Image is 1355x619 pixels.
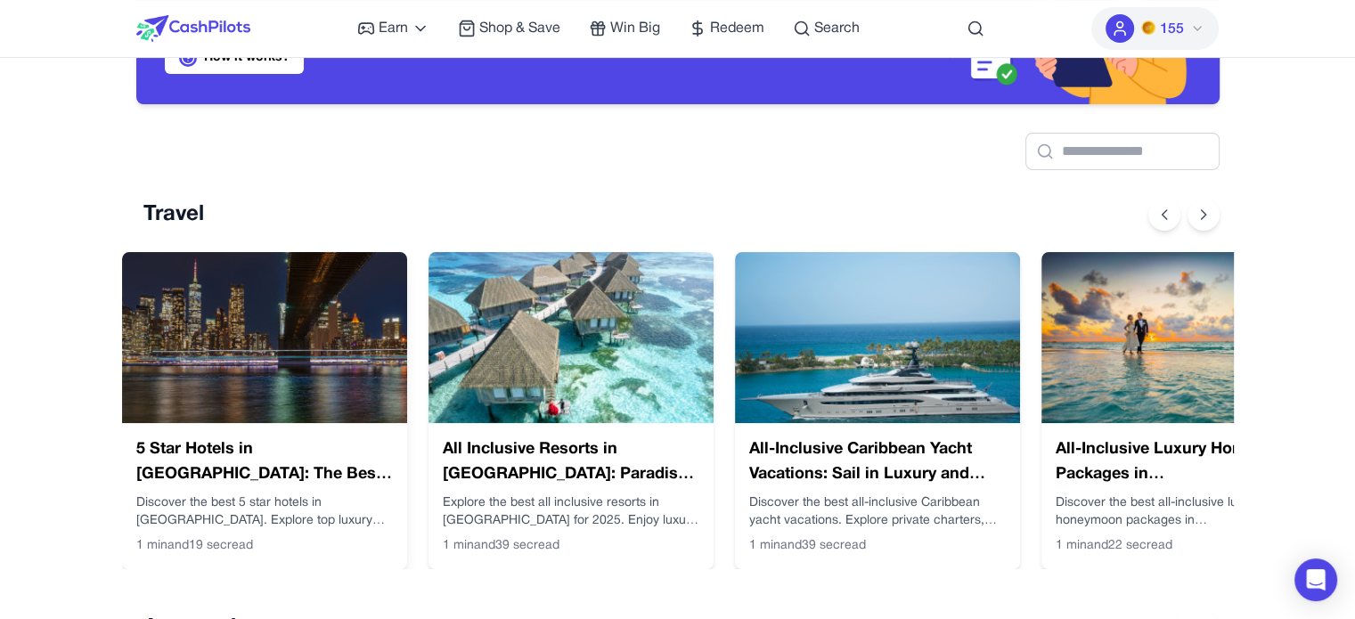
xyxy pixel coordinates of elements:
[458,18,560,39] a: Shop & Save
[429,252,714,423] img: All Inclusive Resorts in Maldives: Paradise Made Easy
[689,18,764,39] a: Redeem
[443,494,699,530] p: Explore the best all inclusive resorts in [GEOGRAPHIC_DATA] for 2025. Enjoy luxury, convenience, ...
[749,537,866,555] span: 1 min and 39 sec read
[136,15,250,42] img: CashPilots Logo
[122,252,407,423] img: 5 Star Hotels in Manhattan: The Best Luxury Stays in NYC
[1294,558,1337,601] div: Open Intercom Messenger
[379,18,408,39] span: Earn
[479,18,560,39] span: Shop & Save
[710,18,764,39] span: Redeem
[1056,537,1172,555] span: 1 min and 22 sec read
[749,437,1006,487] h3: All-Inclusive Caribbean Yacht Vacations: Sail in Luxury and Style
[1041,252,1326,423] img: All-Inclusive Luxury Honeymoon Packages in Maldives: Romance in Paradise
[814,18,860,39] span: Search
[357,18,429,39] a: Earn
[143,200,204,229] h2: Travel
[1159,19,1183,40] span: 155
[136,437,393,487] h3: 5 Star Hotels in [GEOGRAPHIC_DATA]: The Best Luxury Stays in [GEOGRAPHIC_DATA]
[443,437,699,487] h3: All Inclusive Resorts in [GEOGRAPHIC_DATA]: Paradise Made Easy
[589,18,660,39] a: Win Big
[1056,494,1312,530] p: Discover the best all-inclusive luxury honeymoon packages in [GEOGRAPHIC_DATA]. Enjoy private vil...
[610,18,660,39] span: Win Big
[165,42,304,74] a: How it works?
[1141,20,1155,35] img: PMs
[749,494,1006,530] p: Discover the best all-inclusive Caribbean yacht vacations. Explore private charters, gourmet cuis...
[136,494,393,530] p: Discover the best 5 star hotels in [GEOGRAPHIC_DATA]. Explore top luxury accommodations in [US_ST...
[1056,437,1312,487] h3: All-Inclusive Luxury Honeymoon Packages in [GEOGRAPHIC_DATA]: Romance in [GEOGRAPHIC_DATA]
[735,252,1020,423] img: All-Inclusive Caribbean Yacht Vacations: Sail in Luxury and Style
[793,18,860,39] a: Search
[136,537,253,555] span: 1 min and 19 sec read
[1091,7,1219,50] button: PMs155
[443,537,559,555] span: 1 min and 39 sec read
